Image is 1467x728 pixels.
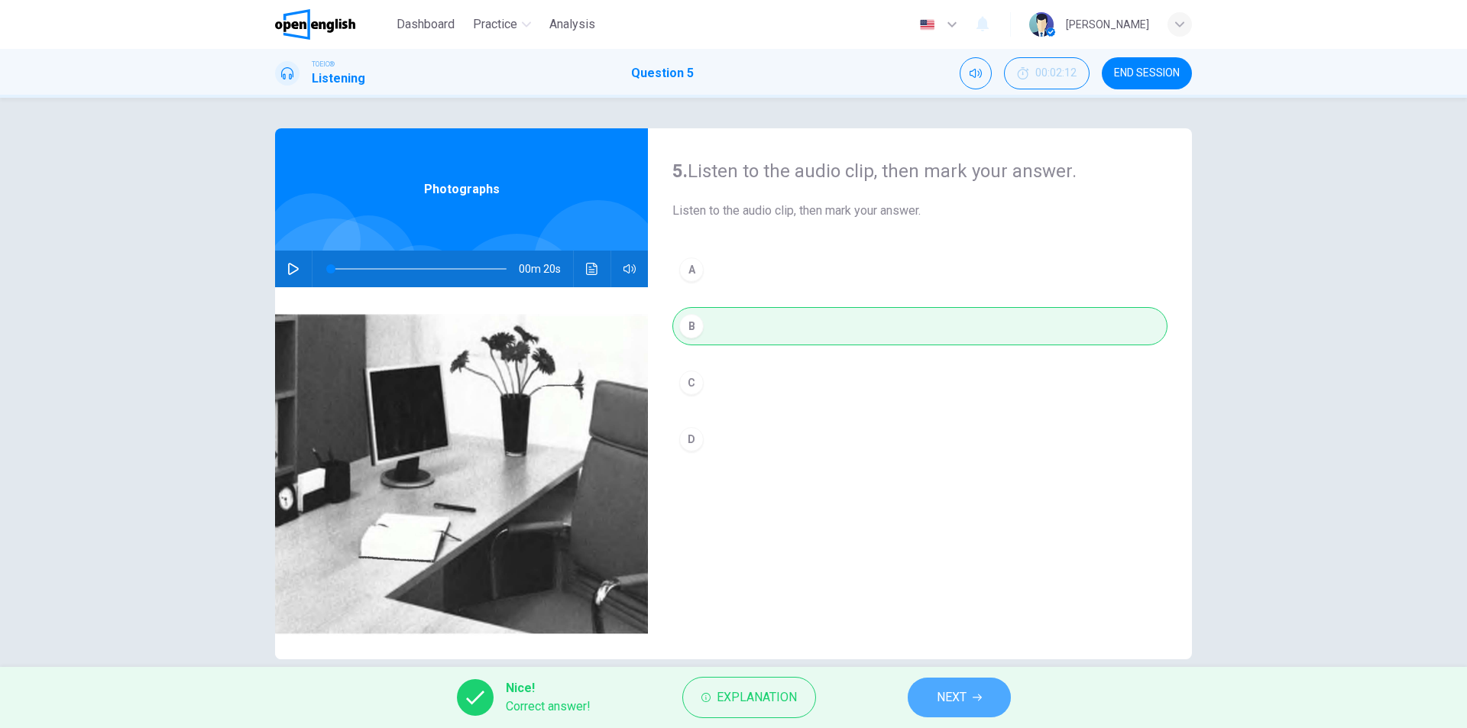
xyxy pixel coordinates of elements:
[543,11,601,38] button: Analysis
[467,11,537,38] button: Practice
[1102,57,1192,89] button: END SESSION
[908,678,1011,717] button: NEXT
[1029,12,1054,37] img: Profile picture
[473,15,517,34] span: Practice
[312,70,365,88] h1: Listening
[682,677,816,718] button: Explanation
[506,697,591,716] span: Correct answer!
[519,251,573,287] span: 00m 20s
[275,9,390,40] a: OpenEnglish logo
[1035,67,1077,79] span: 00:02:12
[275,9,355,40] img: OpenEnglish logo
[580,251,604,287] button: Click to see the audio transcription
[937,687,967,708] span: NEXT
[549,15,595,34] span: Analysis
[717,687,797,708] span: Explanation
[672,160,688,182] strong: 5.
[918,19,937,31] img: en
[631,64,694,83] h1: Question 5
[390,11,461,38] button: Dashboard
[312,59,335,70] span: TOEIC®
[1004,57,1090,89] button: 00:02:12
[424,180,500,199] span: Photographs
[1066,15,1149,34] div: [PERSON_NAME]
[1114,67,1180,79] span: END SESSION
[672,202,1167,220] span: Listen to the audio clip, then mark your answer.
[1004,57,1090,89] div: Hide
[960,57,992,89] div: Mute
[672,159,1167,183] h4: Listen to the audio clip, then mark your answer.
[397,15,455,34] span: Dashboard
[506,679,591,697] span: Nice!
[275,287,648,659] img: Photographs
